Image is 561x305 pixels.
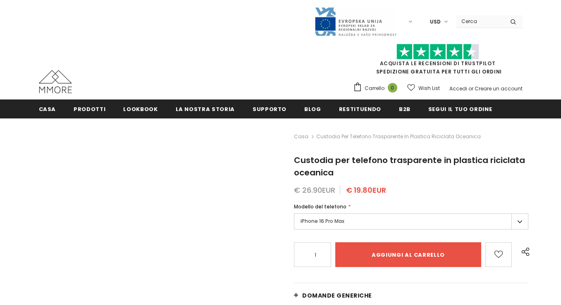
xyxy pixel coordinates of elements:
span: Blog [304,105,321,113]
a: Restituendo [339,99,381,118]
span: Prodotti [74,105,105,113]
a: Segui il tuo ordine [428,99,492,118]
a: Creare un account [475,85,523,92]
span: or [468,85,473,92]
span: SPEDIZIONE GRATUITA PER TUTTI GLI ORDINI [353,47,523,75]
a: B2B [399,99,411,118]
label: iPhone 16 Pro Max [294,213,528,229]
a: Acquista le recensioni di TrustPilot [380,60,496,67]
span: Casa [39,105,56,113]
span: Carrello [365,84,384,92]
span: Wish List [418,84,440,92]
a: La nostra storia [176,99,235,118]
span: La nostra storia [176,105,235,113]
img: Javni Razpis [314,7,397,37]
span: Restituendo [339,105,381,113]
a: Wish List [407,81,440,95]
img: Casi MMORE [39,70,72,93]
a: Javni Razpis [314,18,397,25]
a: Prodotti [74,99,105,118]
a: Accedi [449,85,467,92]
span: € 26.90EUR [294,185,335,195]
a: Blog [304,99,321,118]
a: Casa [294,132,308,142]
img: Fidati di Pilot Stars [396,44,479,60]
a: Carrello 0 [353,82,401,95]
span: Lookbook [123,105,158,113]
span: B2B [399,105,411,113]
a: supporto [253,99,286,118]
span: € 19.80EUR [346,185,386,195]
span: USD [430,18,441,26]
span: Domande generiche [302,291,372,300]
span: Modello del telefono [294,203,346,210]
span: supporto [253,105,286,113]
span: Custodia per telefono trasparente in plastica riciclata oceanica [316,132,481,142]
input: Search Site [456,15,504,27]
a: Lookbook [123,99,158,118]
span: 0 [388,83,397,92]
span: Segui il tuo ordine [428,105,492,113]
span: Custodia per telefono trasparente in plastica riciclata oceanica [294,154,525,178]
input: Aggiungi al carrello [335,242,481,267]
a: Casa [39,99,56,118]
